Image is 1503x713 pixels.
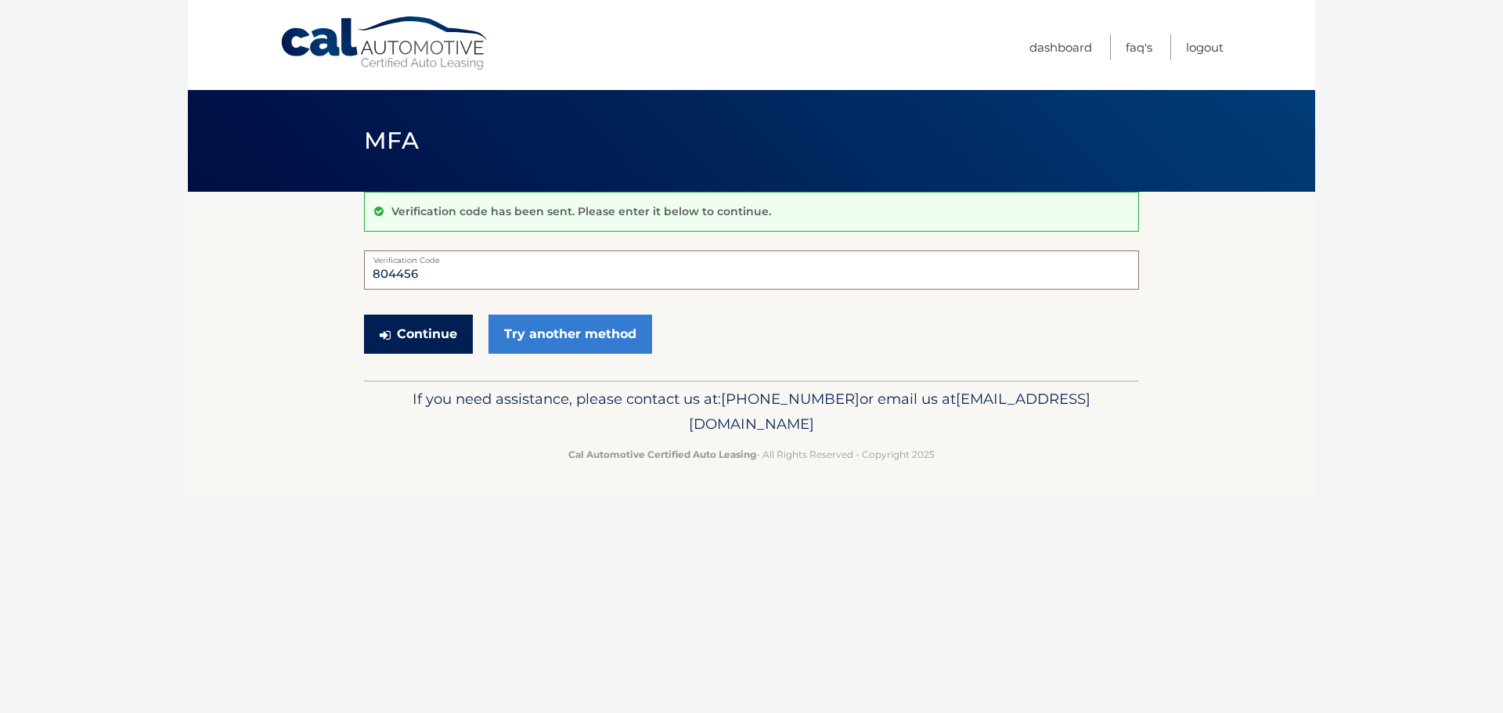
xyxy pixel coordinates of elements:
[1186,34,1224,60] a: Logout
[391,204,771,218] p: Verification code has been sent. Please enter it below to continue.
[568,448,756,460] strong: Cal Automotive Certified Auto Leasing
[1126,34,1152,60] a: FAQ's
[374,446,1129,463] p: - All Rights Reserved - Copyright 2025
[488,315,652,354] a: Try another method
[364,126,419,155] span: MFA
[364,250,1139,290] input: Verification Code
[1029,34,1092,60] a: Dashboard
[279,16,491,71] a: Cal Automotive
[721,390,860,408] span: [PHONE_NUMBER]
[374,387,1129,437] p: If you need assistance, please contact us at: or email us at
[364,315,473,354] button: Continue
[689,390,1090,433] span: [EMAIL_ADDRESS][DOMAIN_NAME]
[364,250,1139,263] label: Verification Code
